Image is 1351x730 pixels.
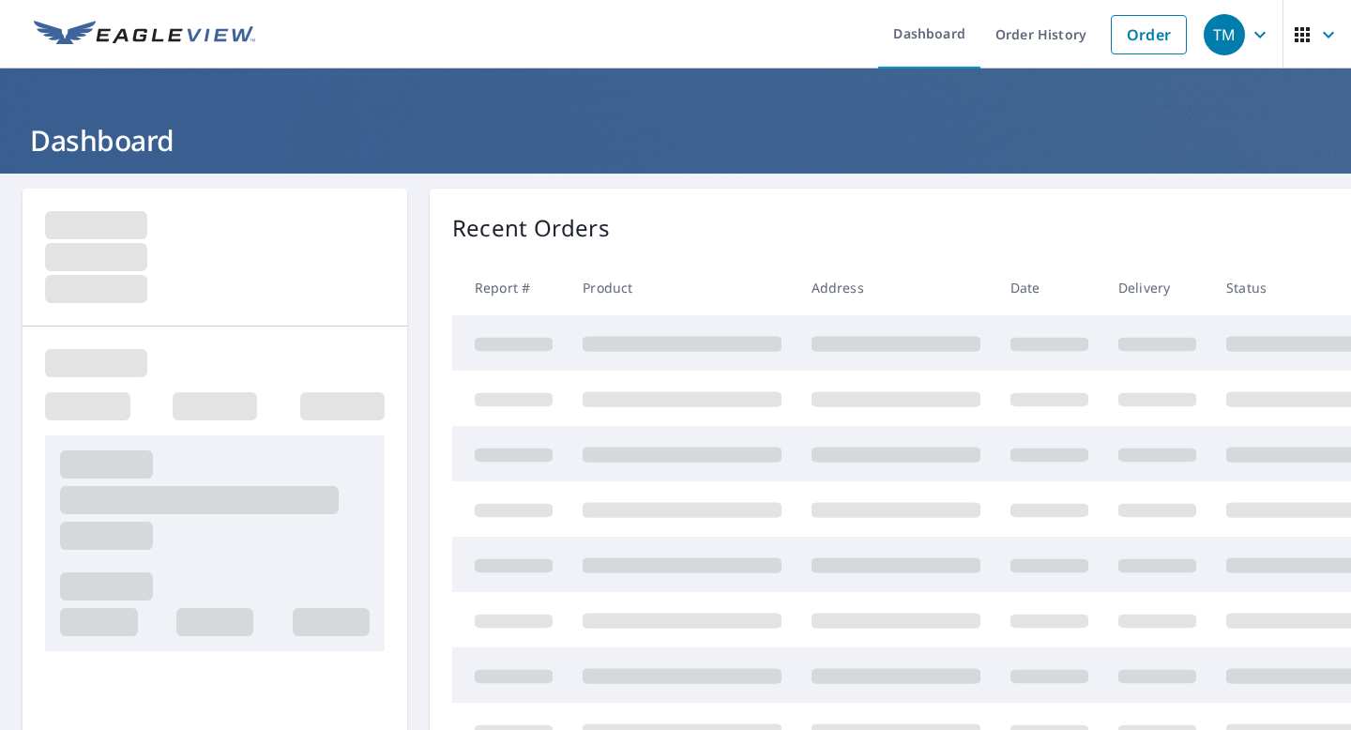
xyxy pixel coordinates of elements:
[995,260,1103,315] th: Date
[797,260,995,315] th: Address
[568,260,797,315] th: Product
[452,260,568,315] th: Report #
[23,121,1328,160] h1: Dashboard
[1103,260,1211,315] th: Delivery
[1204,14,1245,55] div: TM
[452,211,610,245] p: Recent Orders
[34,21,255,49] img: EV Logo
[1111,15,1187,54] a: Order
